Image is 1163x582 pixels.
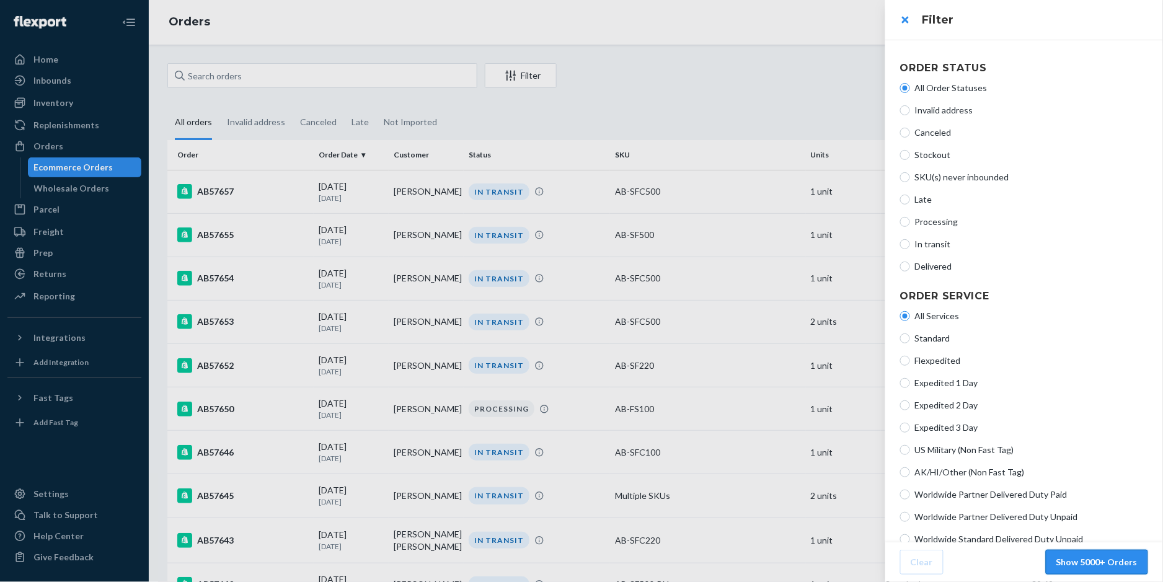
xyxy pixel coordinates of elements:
input: Canceled [900,128,910,138]
input: All Order Statuses [900,83,910,93]
span: Worldwide Standard Delivered Duty Unpaid [915,533,1148,545]
span: Flexpedited [915,355,1148,367]
span: Worldwide Partner Delivered Duty Unpaid [915,511,1148,523]
span: US Military (Non Fast Tag) [915,444,1148,456]
input: Late [900,195,910,205]
input: Stockout [900,150,910,160]
input: Flexpedited [900,356,910,366]
span: Expedited 3 Day [915,421,1148,434]
input: US Military (Non Fast Tag) [900,445,910,455]
span: Late [915,193,1148,206]
span: SKU(s) never inbounded [915,171,1148,183]
button: close [893,7,918,32]
input: Invalid address [900,105,910,115]
input: Expedited 2 Day [900,400,910,410]
h4: Order Service [900,289,1148,304]
span: In transit [915,238,1148,250]
span: Stockout [915,149,1148,161]
input: Standard [900,333,910,343]
input: In transit [900,239,910,249]
input: Processing [900,217,910,227]
input: Worldwide Partner Delivered Duty Paid [900,490,910,500]
input: Delivered [900,262,910,271]
span: All Services [915,310,1148,322]
input: SKU(s) never inbounded [900,172,910,182]
span: Expedited 1 Day [915,377,1148,389]
span: Invalid address [915,104,1148,117]
h3: Filter [922,12,1148,28]
input: Worldwide Standard Delivered Duty Unpaid [900,534,910,544]
input: All Services [900,311,910,321]
span: Worldwide Partner Delivered Duty Paid [915,488,1148,501]
button: Clear [900,550,944,575]
span: Delivered [915,260,1148,273]
span: Processing [915,216,1148,228]
h4: Order Status [900,61,1148,76]
span: Canceled [915,126,1148,139]
input: Worldwide Partner Delivered Duty Unpaid [900,512,910,522]
button: Show 5000+ Orders [1046,550,1148,575]
span: Standard [915,332,1148,345]
input: Expedited 3 Day [900,423,910,433]
span: All Order Statuses [915,82,1148,94]
span: Expedited 2 Day [915,399,1148,412]
span: AK/HI/Other (Non Fast Tag) [915,466,1148,478]
input: AK/HI/Other (Non Fast Tag) [900,467,910,477]
input: Expedited 1 Day [900,378,910,388]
